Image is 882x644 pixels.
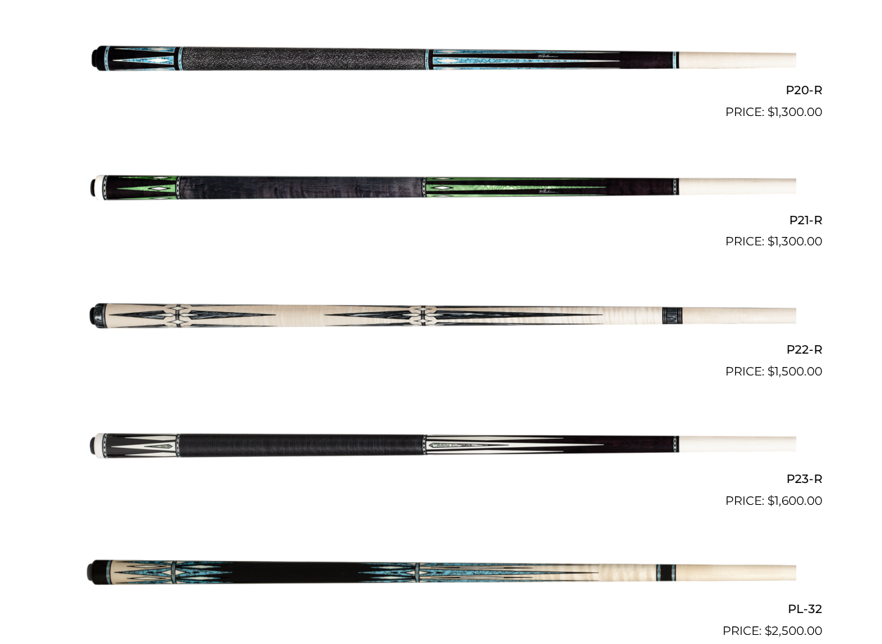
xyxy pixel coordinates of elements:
a: P22-R $1,500.00 [60,257,822,380]
img: P23-R [86,387,796,505]
bdi: 1,300.00 [767,234,822,248]
img: P21-R [86,127,796,245]
bdi: 1,500.00 [767,364,822,378]
h2: P22-R [60,336,822,362]
bdi: 2,500.00 [765,624,822,638]
a: P23-R $1,600.00 [60,387,822,510]
img: PL-32 [86,516,796,634]
a: PL-32 $2,500.00 [60,516,822,640]
span: $ [767,494,774,508]
h2: P23-R [60,466,822,492]
h2: P21-R [60,207,822,233]
bdi: 1,300.00 [767,105,822,119]
span: $ [765,624,772,638]
span: $ [767,364,774,378]
span: $ [767,105,774,119]
img: P22-R [86,257,796,375]
h2: P20-R [60,77,822,103]
h2: PL-32 [60,595,822,622]
bdi: 1,600.00 [767,494,822,508]
span: $ [767,234,774,248]
a: P21-R $1,300.00 [60,127,822,251]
